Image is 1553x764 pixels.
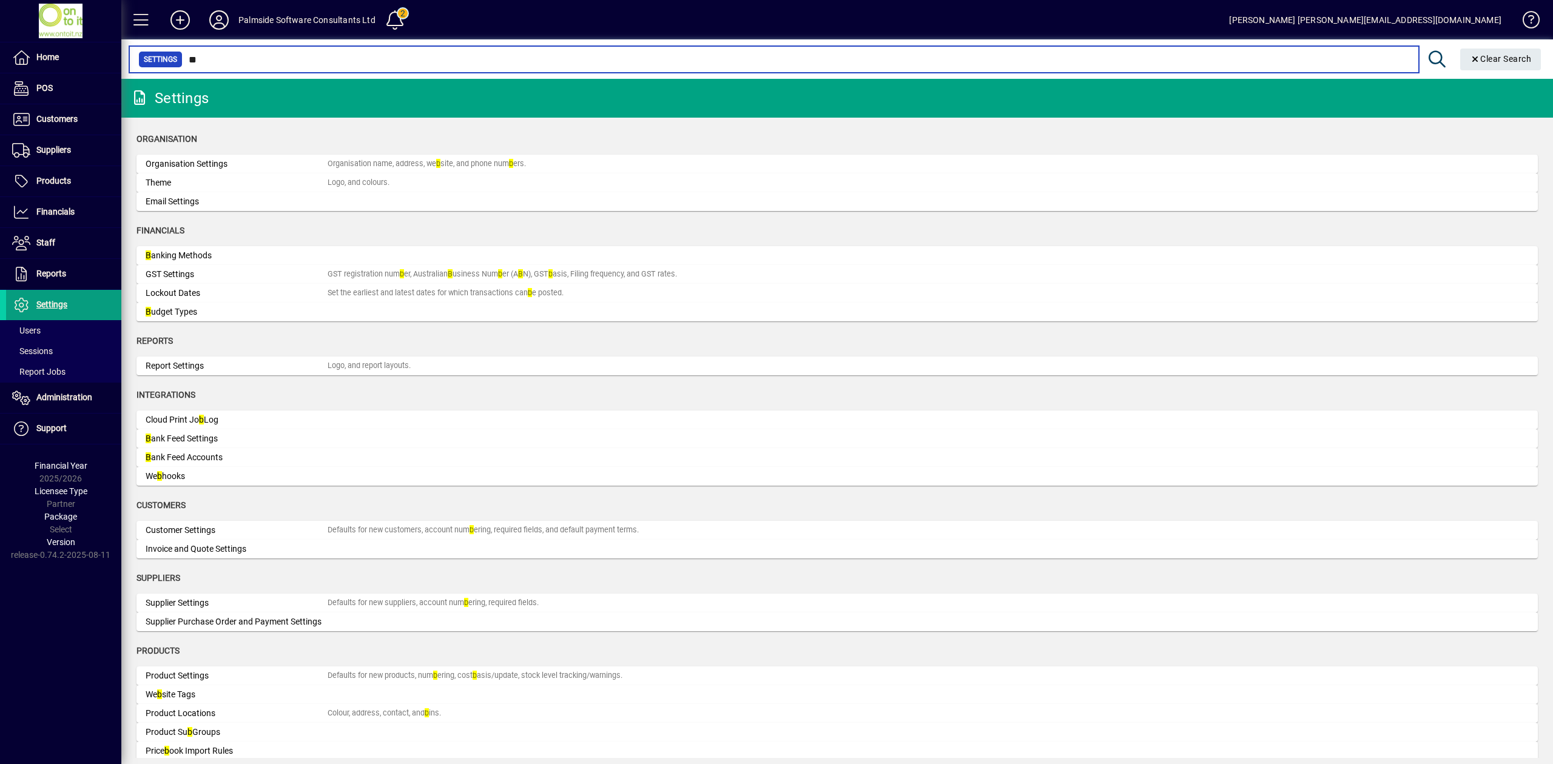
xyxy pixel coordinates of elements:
em: b [187,727,192,737]
button: Clear [1460,49,1541,70]
div: ank Feed Accounts [146,451,328,464]
span: Organisation [136,134,197,144]
a: Sessions [6,341,121,361]
div: anking Methods [146,249,328,262]
span: Administration [36,392,92,402]
a: Staff [6,228,121,258]
div: Defaults for new products, num ering, cost asis/update, stock level tracking/warnings. [328,670,622,682]
em: b [199,415,204,424]
em: b [509,159,513,168]
span: Financials [136,226,184,235]
a: ThemeLogo, and colours. [136,173,1538,192]
div: Settings [130,89,209,108]
div: Organisation name, address, we site, and phone num ers. [328,158,526,170]
span: Suppliers [36,145,71,155]
div: [PERSON_NAME] [PERSON_NAME][EMAIL_ADDRESS][DOMAIN_NAME] [1229,10,1501,30]
span: Products [36,176,71,186]
a: Product LocationsColour, address, contact, andbins. [136,704,1538,723]
span: Settings [144,53,177,65]
a: Suppliers [6,135,121,166]
span: Products [136,646,180,655]
span: Staff [36,238,55,247]
div: Report Settings [146,360,328,372]
a: Customer SettingsDefaults for new customers, account numbering, required fields, and default paym... [136,521,1538,540]
a: Reports [6,259,121,289]
em: B [146,250,151,260]
div: We hooks [146,470,328,483]
a: Pricebook Import Rules [136,742,1538,760]
a: Organisation SettingsOrganisation name, address, website, and phone numbers. [136,155,1538,173]
div: Colour, address, contact, and ins. [328,708,441,719]
span: POS [36,83,53,93]
div: Defaults for new customers, account num ering, required fields, and default payment terms. [328,524,639,536]
a: Customers [6,104,121,135]
div: Cloud Print Jo Log [146,414,328,426]
div: Theme [146,176,328,189]
span: Suppliers [136,573,180,583]
div: GST registration num er, Australian usiness Num er (A N), GST asis, Filing frequency, and GST rates. [328,269,677,280]
span: Report Jobs [12,367,66,377]
a: Financials [6,197,121,227]
span: Financials [36,207,75,216]
span: Sessions [12,346,53,356]
div: Palmside Software Consultants Ltd [238,10,376,30]
a: Report SettingsLogo, and report layouts. [136,357,1538,375]
div: Organisation Settings [146,158,328,170]
a: Webhooks [136,467,1538,486]
div: Invoice and Quote Settings [146,543,328,555]
a: Product SettingsDefaults for new products, numbering, costbasis/update, stock level tracking/warn... [136,666,1538,685]
span: Clear Search [1470,54,1532,64]
a: Knowledge Base [1514,2,1538,42]
a: POS [6,73,121,104]
span: Support [36,423,67,433]
em: b [425,708,429,717]
div: GST Settings [146,268,328,281]
button: Profile [200,9,238,31]
a: GST SettingsGST registration number, AustralianBusiness Number (ABN), GSTbasis, Filing frequency,... [136,265,1538,284]
em: b [436,159,440,168]
span: Financial Year [35,461,87,471]
div: Supplier Purchase Order and Payment Settings [146,615,328,628]
span: Integrations [136,390,195,400]
div: Set the earliest and latest dates for which transactions can e posted. [328,287,564,299]
a: Email Settings [136,192,1538,211]
span: Licensee Type [35,486,87,496]
div: Customer Settings [146,524,328,537]
a: Website Tags [136,685,1538,704]
em: B [518,269,523,278]
a: Report Jobs [6,361,121,382]
a: Invoice and Quote Settings [136,540,1538,558]
a: Administration [6,383,121,413]
a: Users [6,320,121,341]
span: Reports [36,269,66,278]
div: Logo, and report layouts. [328,360,411,372]
a: Home [6,42,121,73]
em: b [473,671,477,680]
a: Lockout DatesSet the earliest and latest dates for which transactions canbe posted. [136,284,1538,303]
span: Users [12,326,41,335]
button: Add [161,9,200,31]
div: Lockout Dates [146,287,328,300]
div: udget Types [146,306,328,318]
span: Reports [136,336,173,346]
a: Products [6,166,121,196]
a: Banking Methods [136,246,1538,265]
span: Customers [36,114,78,124]
em: B [146,307,151,317]
em: b [464,598,468,607]
em: b [164,746,169,756]
em: b [433,671,437,680]
em: b [528,288,532,297]
a: Bank Feed Settings [136,429,1538,448]
em: b [470,525,474,534]
em: B [448,269,453,278]
a: Product SubGroups [136,723,1538,742]
em: b [157,471,162,481]
a: Supplier SettingsDefaults for new suppliers, account numbering, required fields. [136,594,1538,612]
div: Email Settings [146,195,328,208]
div: Price ook Import Rules [146,745,328,757]
a: Supplier Purchase Order and Payment Settings [136,612,1538,631]
em: B [146,434,151,443]
div: Product Locations [146,707,328,720]
span: Settings [36,300,67,309]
